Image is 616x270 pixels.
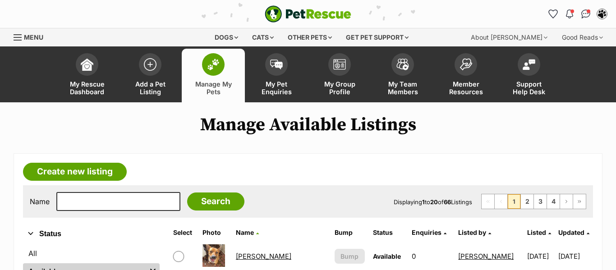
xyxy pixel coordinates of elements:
[595,7,609,21] button: My account
[558,229,589,236] a: Updated
[182,49,245,102] a: Manage My Pets
[319,80,360,96] span: My Group Profile
[458,252,514,261] a: [PERSON_NAME]
[527,229,551,236] a: Listed
[422,198,425,206] strong: 1
[446,80,486,96] span: Member Resources
[382,80,423,96] span: My Team Members
[67,80,107,96] span: My Rescue Dashboard
[566,9,573,18] img: notifications-46538b983faf8c2785f20acdc204bb7945ddae34d4c08c2a6579f10ce5e182be.svg
[81,58,93,71] img: dashboard-icon-eb2f2d2d3e046f16d808141f083e7271f6b2e854fb5c12c21221c1fb7104beca.svg
[373,252,401,260] span: Available
[265,5,351,23] a: PetRescue
[495,194,507,209] span: Previous page
[396,59,409,70] img: team-members-icon-5396bd8760b3fe7c0b43da4ab00e1e3bb1a5d9ba89233759b79545d2d3fc5d0d.svg
[523,59,535,70] img: help-desk-icon-fdf02630f3aa405de69fd3d07c3f3aa587a6932b1a1747fa1d2bba05be0121f9.svg
[546,7,609,21] ul: Account quick links
[333,59,346,70] img: group-profile-icon-3fa3cf56718a62981997c0bc7e787c4b2cf8bcc04b72c1350f741eb67cf2f40e.svg
[579,7,593,21] a: Conversations
[460,58,472,70] img: member-resources-icon-8e73f808a243e03378d46382f2149f9095a855e16c252ad45f914b54edf8863c.svg
[265,5,351,23] img: logo-e224e6f780fb5917bec1dbf3a21bbac754714ae5b6737aabdf751b685950b380.svg
[14,28,50,45] a: Menu
[193,80,234,96] span: Manage My Pets
[508,194,520,209] span: Page 1
[236,229,254,236] span: Name
[170,225,198,240] th: Select
[30,197,50,206] label: Name
[308,49,371,102] a: My Group Profile
[55,49,119,102] a: My Rescue Dashboard
[187,192,244,211] input: Search
[245,49,308,102] a: My Pet Enquiries
[547,194,560,209] a: Page 4
[24,33,43,41] span: Menu
[558,229,584,236] span: Updated
[444,198,451,206] strong: 66
[482,194,494,209] span: First page
[340,252,359,261] span: Bump
[246,28,280,46] div: Cats
[236,229,259,236] a: Name
[509,80,549,96] span: Support Help Desk
[412,229,446,236] a: Enquiries
[497,49,561,102] a: Support Help Desk
[23,163,127,181] a: Create new listing
[430,198,438,206] strong: 20
[412,229,441,236] span: translation missing: en.admin.listings.index.attributes.enquiries
[23,228,160,240] button: Status
[369,225,408,240] th: Status
[598,9,607,18] img: Lynda Smith profile pic
[556,28,609,46] div: Good Reads
[331,225,368,240] th: Bump
[481,194,586,209] nav: Pagination
[199,225,231,240] th: Photo
[562,7,577,21] button: Notifications
[560,194,573,209] a: Next page
[340,28,415,46] div: Get pet support
[23,245,160,261] a: All
[521,194,533,209] a: Page 2
[546,7,561,21] a: Favourites
[236,252,291,261] a: [PERSON_NAME]
[371,49,434,102] a: My Team Members
[527,229,546,236] span: Listed
[573,194,586,209] a: Last page
[144,58,156,71] img: add-pet-listing-icon-0afa8454b4691262ce3f59096e99ab1cd57d4a30225e0717b998d2c9b9846f56.svg
[281,28,338,46] div: Other pets
[394,198,472,206] span: Displaying to of Listings
[458,229,491,236] a: Listed by
[335,249,365,264] button: Bump
[270,59,283,69] img: pet-enquiries-icon-7e3ad2cf08bfb03b45e93fb7055b45f3efa6380592205ae92323e6603595dc1f.svg
[581,9,591,18] img: chat-41dd97257d64d25036548639549fe6c8038ab92f7586957e7f3b1b290dea8141.svg
[464,28,554,46] div: About [PERSON_NAME]
[208,28,244,46] div: Dogs
[256,80,297,96] span: My Pet Enquiries
[207,59,220,70] img: manage-my-pets-icon-02211641906a0b7f246fdf0571729dbe1e7629f14944591b6c1af311fb30b64b.svg
[534,194,547,209] a: Page 3
[434,49,497,102] a: Member Resources
[458,229,486,236] span: Listed by
[130,80,170,96] span: Add a Pet Listing
[119,49,182,102] a: Add a Pet Listing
